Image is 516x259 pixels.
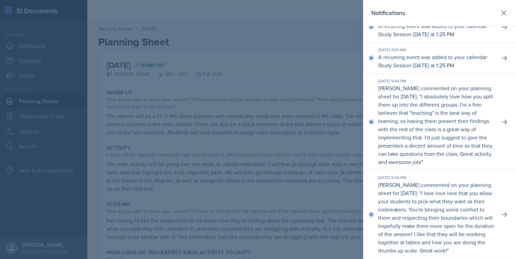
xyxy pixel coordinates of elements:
p: A recurring event was added to your calendar: Study Session [DATE] at 1:25 PM [378,22,494,38]
div: [DATE] 11:01 AM [378,47,494,53]
p: I love love love that you allow your students to pick what they want as their icebreakers. You're... [378,189,494,254]
div: [DATE] 9:26 PM [378,175,494,181]
p: [PERSON_NAME] commented on your planning sheet for [DATE]: " " [378,84,494,166]
p: A recurring event was added to your calendar: Study Session [DATE] at 1:25 PM [378,53,494,69]
h2: Notifications [371,8,405,18]
p: [PERSON_NAME] commented on your planning sheet for [DATE]: " " [378,181,494,255]
div: [DATE] 9:43 PM [378,78,494,84]
p: I absolutely love how you split them up into the different groups. I'm a firm believer that "teac... [378,93,493,166]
